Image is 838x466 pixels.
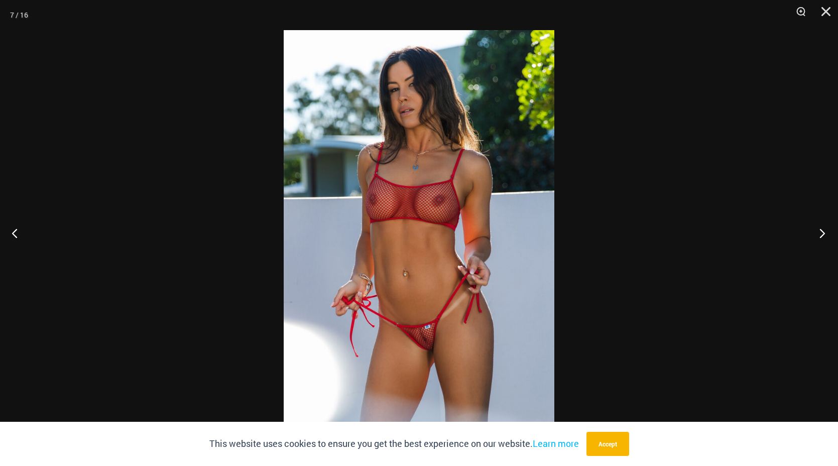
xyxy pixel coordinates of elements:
[209,436,579,451] p: This website uses cookies to ensure you get the best experience on our website.
[284,30,554,436] img: Summer Storm Red 332 Crop Top 449 Thong 02
[586,432,629,456] button: Accept
[10,8,28,23] div: 7 / 16
[533,437,579,449] a: Learn more
[800,208,838,258] button: Next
